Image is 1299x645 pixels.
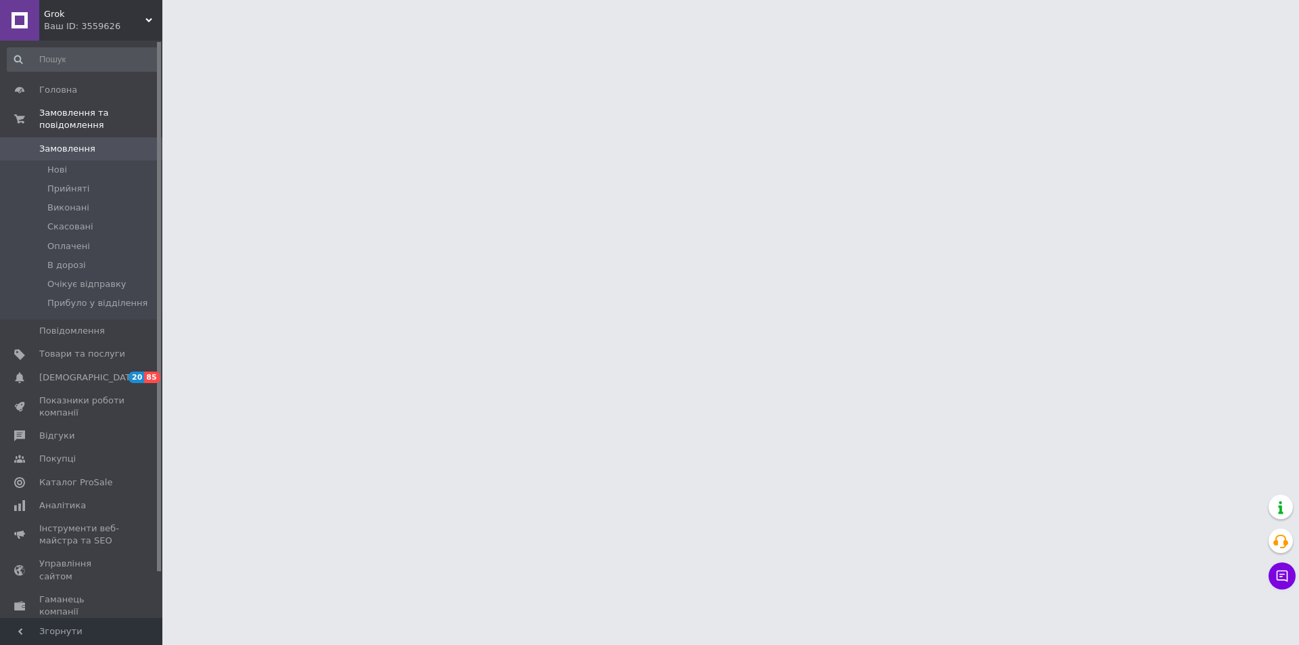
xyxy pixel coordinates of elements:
span: Замовлення [39,143,95,155]
span: Управління сайтом [39,558,125,582]
input: Пошук [7,47,160,72]
span: Гаманець компанії [39,594,125,618]
span: Оплачені [47,240,90,252]
span: Відгуки [39,430,74,442]
span: Інструменти веб-майстра та SEO [39,522,125,547]
span: Grok [44,8,145,20]
span: 85 [144,372,160,383]
span: В дорозі [47,259,86,271]
div: Ваш ID: 3559626 [44,20,162,32]
span: Показники роботи компанії [39,395,125,419]
span: Повідомлення [39,325,105,337]
span: Нові [47,164,67,176]
span: Товари та послуги [39,348,125,360]
span: Аналітика [39,499,86,512]
span: Замовлення та повідомлення [39,107,162,131]
span: Прийняті [47,183,89,195]
span: Каталог ProSale [39,476,112,489]
span: Головна [39,84,77,96]
span: Скасовані [47,221,93,233]
span: Виконані [47,202,89,214]
span: Очікує відправку [47,278,127,290]
span: Прибуло у відділення [47,297,147,309]
button: Чат з покупцем [1269,562,1296,590]
span: [DEMOGRAPHIC_DATA] [39,372,139,384]
span: 20 [129,372,144,383]
span: Покупці [39,453,76,465]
